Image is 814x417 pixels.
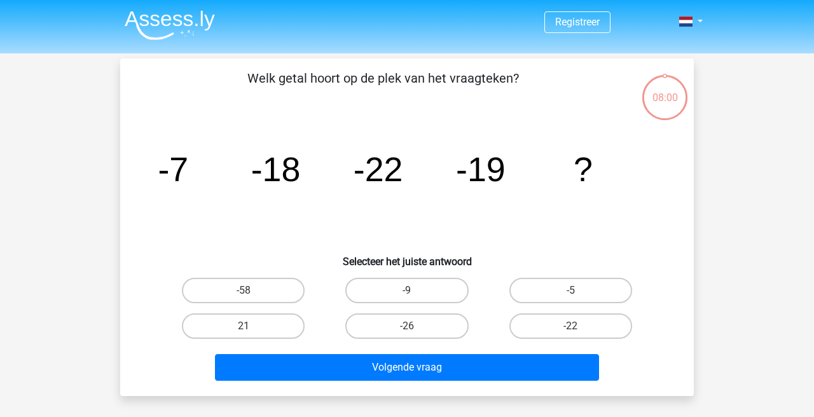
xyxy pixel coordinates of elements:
[555,16,600,28] a: Registreer
[141,245,673,268] h6: Selecteer het juiste antwoord
[574,150,593,188] tspan: ?
[354,150,403,188] tspan: -22
[141,69,626,107] p: Welk getal hoort op de plek van het vraagteken?
[641,74,689,106] div: 08:00
[125,10,215,40] img: Assessly
[345,313,468,339] label: -26
[158,150,188,188] tspan: -7
[182,278,305,303] label: -58
[251,150,301,188] tspan: -18
[215,354,600,381] button: Volgende vraag
[456,150,506,188] tspan: -19
[345,278,468,303] label: -9
[509,278,632,303] label: -5
[509,313,632,339] label: -22
[182,313,305,339] label: 21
